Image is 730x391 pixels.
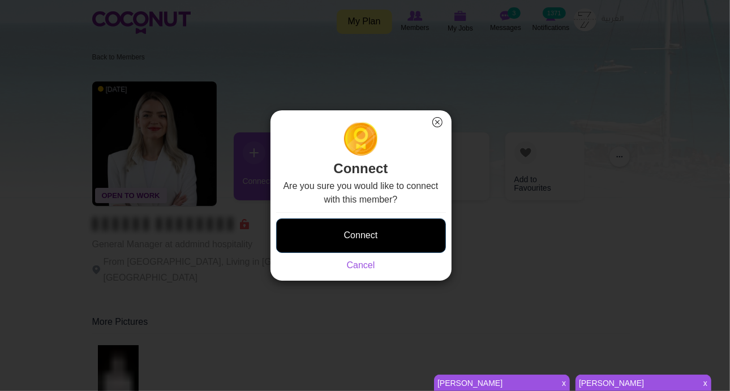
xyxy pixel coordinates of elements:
[276,218,446,253] button: Connect
[347,260,375,270] a: Cancel
[699,375,711,391] span: x
[276,122,446,179] h2: Connect
[434,375,555,391] a: [PERSON_NAME]
[558,375,570,391] span: x
[276,179,446,272] div: Are you sure you would like to connect with this member?
[430,115,445,130] button: Close
[576,375,697,391] a: [PERSON_NAME]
